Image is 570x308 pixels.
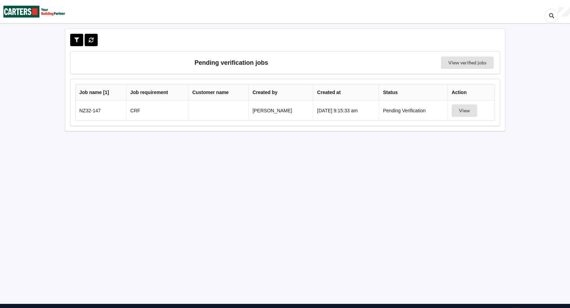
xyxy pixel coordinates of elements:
td: Pending Verification [379,101,447,121]
th: Action [448,84,495,101]
th: Created at [313,84,379,101]
a: View verified jobs [441,57,494,69]
button: View [452,104,477,117]
img: Carters [3,0,65,23]
th: Job name [ 1 ] [76,84,126,101]
td: [DATE] 9:15:33 am [313,101,379,121]
td: NZ32-147 [76,101,126,121]
th: Status [379,84,447,101]
div: User Profile [558,7,570,17]
a: View [452,108,478,113]
th: Job requirement [126,84,188,101]
td: CRF [126,101,188,121]
th: Customer name [188,84,248,101]
h3: Pending verification jobs [75,57,388,69]
td: [PERSON_NAME] [248,101,313,121]
th: Created by [248,84,313,101]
